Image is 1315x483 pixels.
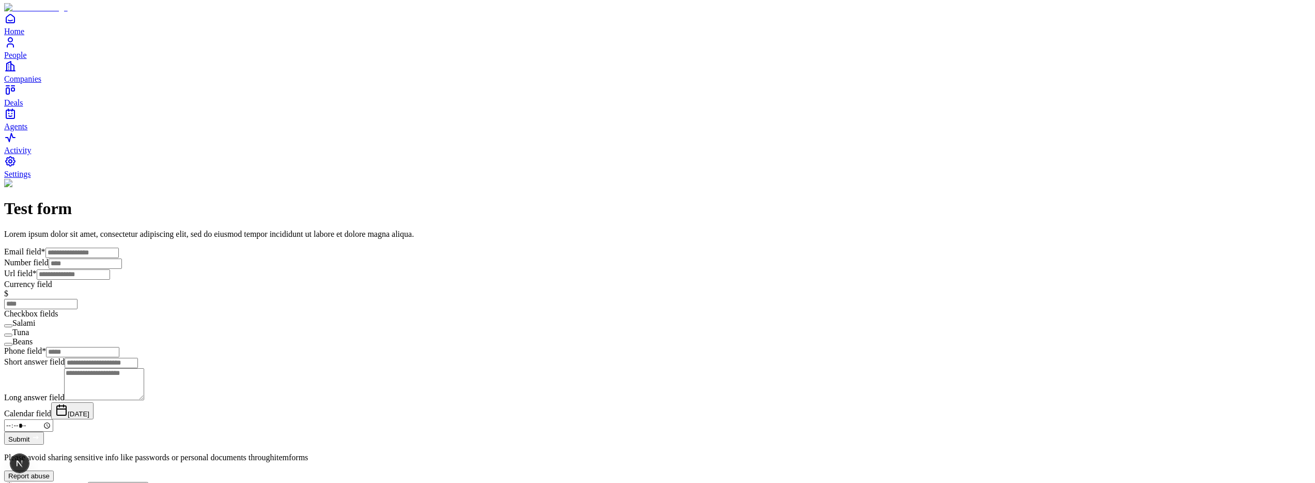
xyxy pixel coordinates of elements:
a: Activity [4,131,1311,155]
a: Deals [4,84,1311,107]
button: Report abuse [4,471,54,481]
img: Item Brain Logo [4,3,68,12]
label: Tuna [12,328,29,337]
label: Checkbox fields [4,309,58,318]
label: Number field [4,258,49,267]
span: Agents [4,122,27,131]
span: Activity [4,146,31,155]
span: Report abuse [8,472,50,480]
span: Deals [4,98,23,107]
p: Lorem ipsum dolor sit amet, consectetur adipiscing elit, sed do eiusmod tempor incididunt ut labo... [4,230,1311,239]
label: Beans [12,337,33,346]
a: Agents [4,108,1311,131]
span: Settings [4,170,31,178]
label: Short answer field [4,357,65,366]
button: [DATE] [51,402,94,419]
label: Currency field [4,280,52,289]
label: Salami [12,319,35,327]
span: [DATE] [68,410,89,418]
label: Long answer field [4,393,64,402]
label: Calendar field [4,409,51,418]
a: Home [4,12,1311,36]
img: Form Logo [4,179,50,188]
a: People [4,36,1311,59]
span: Companies [4,74,41,83]
button: Submit [4,432,44,445]
label: Url field [4,269,37,278]
span: People [4,51,27,59]
label: Phone field [4,346,46,355]
h1: Test form [4,199,1311,218]
div: $ [4,289,1311,298]
p: Please avoid sharing sensitive info like passwords or personal documents through forms [4,453,1311,462]
span: item [274,453,289,462]
span: Home [4,27,24,36]
label: Email field [4,247,45,256]
a: Companies [4,60,1311,83]
a: Settings [4,155,1311,178]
